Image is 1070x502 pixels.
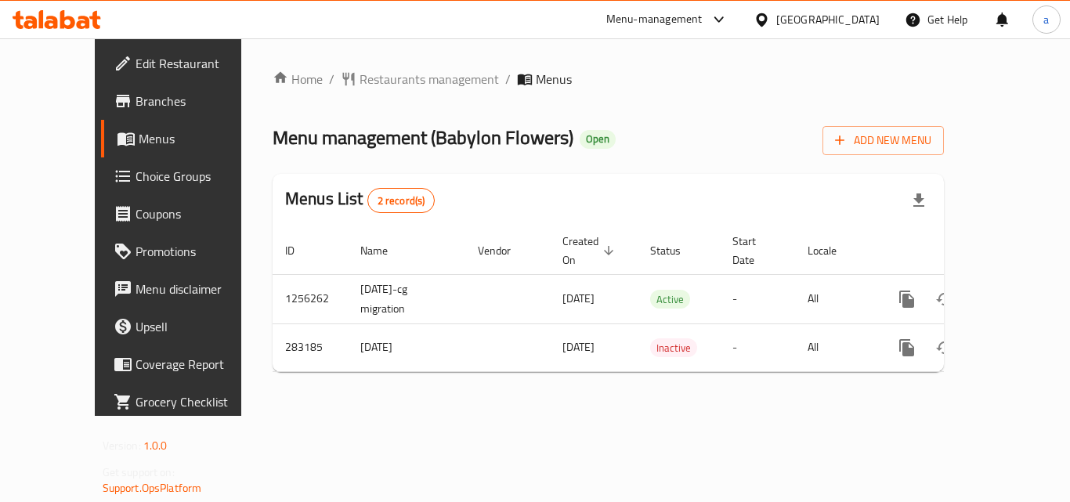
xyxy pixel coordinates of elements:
span: Promotions [136,242,261,261]
a: Support.OpsPlatform [103,478,202,498]
li: / [329,70,334,88]
button: Change Status [926,329,963,367]
span: Branches [136,92,261,110]
span: [DATE] [562,288,595,309]
a: Menus [101,120,273,157]
a: Coverage Report [101,345,273,383]
span: Open [580,132,616,146]
span: Menus [536,70,572,88]
span: Vendor [478,241,531,260]
a: Menu disclaimer [101,270,273,308]
nav: breadcrumb [273,70,944,88]
span: Upsell [136,317,261,336]
table: enhanced table [273,227,1051,372]
a: Restaurants management [341,70,499,88]
div: Menu-management [606,10,703,29]
span: 2 record(s) [368,193,435,208]
div: Active [650,290,690,309]
span: Active [650,291,690,309]
span: Menu disclaimer [136,280,261,298]
h2: Menus List [285,187,435,213]
td: - [720,274,795,323]
span: Add New Menu [835,131,931,150]
div: Export file [900,182,938,219]
span: Coupons [136,204,261,223]
div: Total records count [367,188,436,213]
div: [GEOGRAPHIC_DATA] [776,11,880,28]
td: All [795,323,876,371]
td: 1256262 [273,274,348,323]
span: Locale [808,241,857,260]
span: Created On [562,232,619,269]
a: Grocery Checklist [101,383,273,421]
span: Grocery Checklist [136,392,261,411]
a: Home [273,70,323,88]
td: [DATE] [348,323,465,371]
span: Edit Restaurant [136,54,261,73]
td: All [795,274,876,323]
span: Restaurants management [360,70,499,88]
span: Status [650,241,701,260]
td: [DATE]-cg migration [348,274,465,323]
span: Name [360,241,408,260]
a: Choice Groups [101,157,273,195]
span: [DATE] [562,337,595,357]
a: Branches [101,82,273,120]
td: 283185 [273,323,348,371]
button: Change Status [926,280,963,318]
span: Menu management ( Babylon Flowers ) [273,120,573,155]
button: more [888,329,926,367]
span: 1.0.0 [143,435,168,456]
span: Choice Groups [136,167,261,186]
span: Inactive [650,339,697,357]
span: a [1043,11,1049,28]
th: Actions [876,227,1051,275]
span: Start Date [732,232,776,269]
button: Add New Menu [822,126,944,155]
button: more [888,280,926,318]
a: Coupons [101,195,273,233]
a: Upsell [101,308,273,345]
td: - [720,323,795,371]
span: Get support on: [103,462,175,482]
li: / [505,70,511,88]
span: ID [285,241,315,260]
a: Edit Restaurant [101,45,273,82]
span: Coverage Report [136,355,261,374]
span: Version: [103,435,141,456]
a: Promotions [101,233,273,270]
span: Menus [139,129,261,148]
div: Open [580,130,616,149]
